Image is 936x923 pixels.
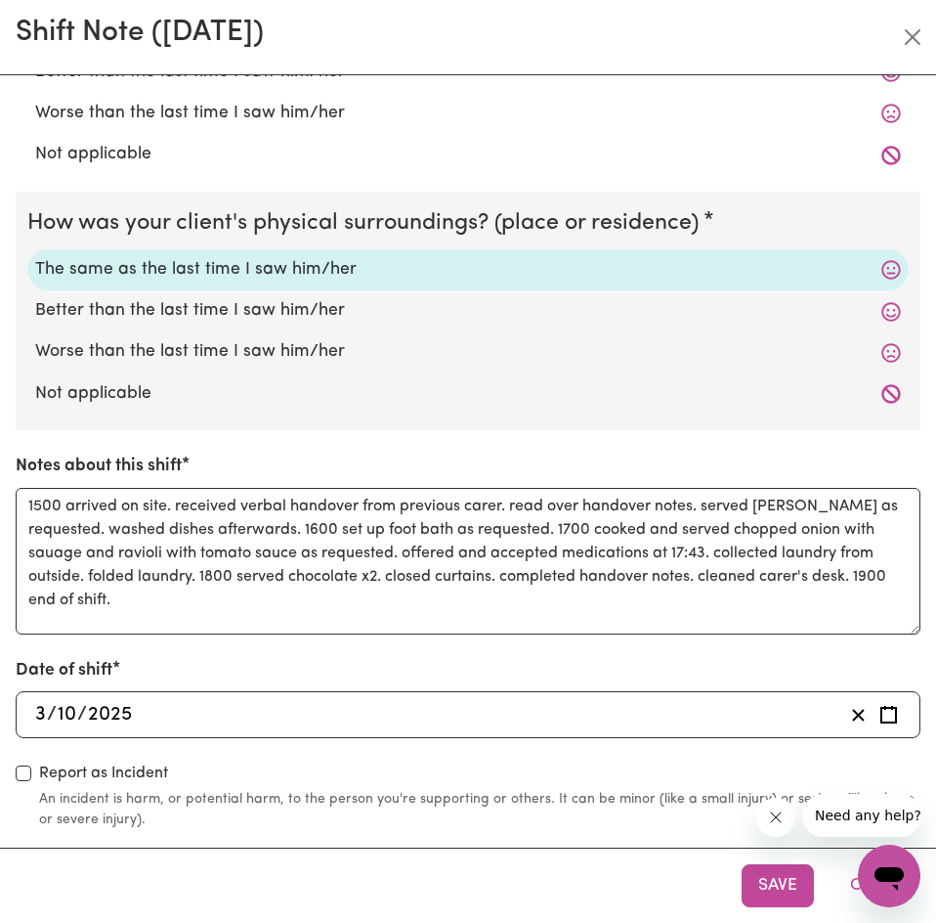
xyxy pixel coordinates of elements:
legend: How was your client's physical surroundings? (place or residence) [27,207,706,242]
iframe: Message from company [803,794,920,837]
span: Need any help? [12,14,118,29]
input: -- [57,700,77,729]
label: Worse than the last time I saw him/her [35,101,901,126]
label: Not applicable [35,381,901,407]
iframe: Button to launch messaging window [858,845,920,907]
label: Notes about this shift [16,454,182,479]
button: Clear date of shift [843,700,873,729]
input: ---- [87,700,133,729]
label: Not applicable [35,142,901,167]
span: / [77,704,87,725]
button: Enter the date of shift [873,700,904,729]
h2: Shift Note ( [DATE] ) [16,16,264,51]
textarea: 1500 arrived on site. received verbal handover from previous carer. read over handover notes. ser... [16,488,920,635]
label: Better than the last time I saw him/her [35,298,901,324]
label: Report as Incident [39,762,168,785]
label: Worse than the last time I saw him/her [35,339,901,365]
input: -- [34,700,47,729]
label: The same as the last time I saw him/her [35,257,901,283]
label: Date of shift [16,658,112,683]
small: An incident is harm, or potential harm, to the person you're supporting or others. It can be mino... [39,789,920,830]
iframe: Close message [756,798,795,837]
span: / [47,704,57,725]
button: Close [897,22,928,53]
button: Save [742,864,814,907]
button: Close [833,864,920,907]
